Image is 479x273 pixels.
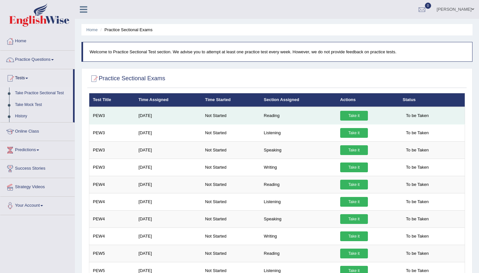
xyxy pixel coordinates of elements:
[340,180,368,189] a: Take it
[0,178,75,194] a: Strategy Videos
[201,124,260,141] td: Not Started
[86,27,98,32] a: Home
[201,159,260,176] td: Not Started
[0,197,75,213] a: Your Account
[0,51,75,67] a: Practice Questions
[340,128,368,138] a: Take it
[89,210,135,227] td: PEW4
[201,107,260,124] td: Not Started
[340,197,368,207] a: Take it
[89,141,135,159] td: PEW3
[135,107,201,124] td: [DATE]
[260,107,337,124] td: Reading
[403,231,432,241] span: To be Taken
[403,214,432,224] span: To be Taken
[89,159,135,176] td: PEW3
[201,210,260,227] td: Not Started
[135,93,201,107] th: Time Assigned
[340,145,368,155] a: Take it
[201,176,260,193] td: Not Started
[403,249,432,258] span: To be Taken
[12,99,73,111] a: Take Mock Test
[260,245,337,262] td: Reading
[201,141,260,159] td: Not Started
[403,128,432,138] span: To be Taken
[135,227,201,245] td: [DATE]
[135,141,201,159] td: [DATE]
[403,180,432,189] span: To be Taken
[340,249,368,258] a: Take it
[89,107,135,124] td: PEW3
[340,162,368,172] a: Take it
[340,231,368,241] a: Take it
[135,124,201,141] td: [DATE]
[89,93,135,107] th: Test Title
[403,145,432,155] span: To be Taken
[399,93,465,107] th: Status
[340,111,368,121] a: Take it
[135,176,201,193] td: [DATE]
[425,3,431,9] span: 0
[260,141,337,159] td: Speaking
[89,245,135,262] td: PEW5
[403,162,432,172] span: To be Taken
[0,141,75,157] a: Predictions
[135,245,201,262] td: [DATE]
[135,193,201,210] td: [DATE]
[99,27,152,33] li: Practice Sectional Exams
[201,193,260,210] td: Not Started
[201,245,260,262] td: Not Started
[89,227,135,245] td: PEW4
[201,93,260,107] th: Time Started
[90,49,466,55] p: Welcome to Practice Sectional Test section. We advise you to attempt at least one practice test e...
[89,124,135,141] td: PEW3
[260,93,337,107] th: Section Assigned
[260,193,337,210] td: Listening
[337,93,399,107] th: Actions
[260,227,337,245] td: Writing
[403,197,432,207] span: To be Taken
[0,69,73,85] a: Tests
[12,87,73,99] a: Take Practice Sectional Test
[260,124,337,141] td: Listening
[403,111,432,121] span: To be Taken
[0,123,75,139] a: Online Class
[89,193,135,210] td: PEW4
[260,159,337,176] td: Writing
[0,32,75,48] a: Home
[135,159,201,176] td: [DATE]
[12,110,73,122] a: History
[260,210,337,227] td: Speaking
[135,210,201,227] td: [DATE]
[201,227,260,245] td: Not Started
[260,176,337,193] td: Reading
[0,160,75,176] a: Success Stories
[340,214,368,224] a: Take it
[89,176,135,193] td: PEW4
[89,74,165,84] h2: Practice Sectional Exams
